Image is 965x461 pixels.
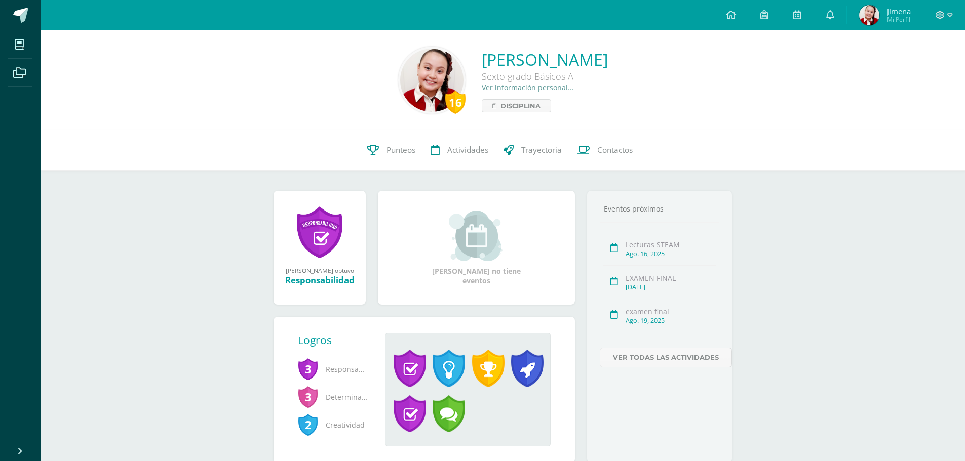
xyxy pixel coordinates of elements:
[859,5,879,25] img: fa6f8a3b7a7eabd769ad222922386788.png
[298,357,318,381] span: 3
[298,413,318,436] span: 2
[569,130,640,171] a: Contactos
[500,100,541,112] span: Disciplina
[887,15,911,24] span: Mi Perfil
[387,145,415,155] span: Punteos
[626,283,716,291] div: [DATE]
[600,204,719,214] div: Eventos próximos
[360,130,423,171] a: Punteos
[447,145,488,155] span: Actividades
[626,249,716,258] div: Ago. 16, 2025
[626,316,716,325] div: Ago. 19, 2025
[482,49,608,70] a: [PERSON_NAME]
[600,348,732,367] a: Ver todas las actividades
[298,333,377,347] div: Logros
[449,211,504,261] img: event_small.png
[626,273,716,283] div: EXAMEN FINAL
[482,70,608,82] div: Sexto grado Básicos A
[298,355,369,383] span: Responsabilidad
[426,211,527,285] div: [PERSON_NAME] no tiene eventos
[298,411,369,439] span: Creatividad
[423,130,496,171] a: Actividades
[626,307,716,316] div: examen final
[597,145,633,155] span: Contactos
[496,130,569,171] a: Trayectoria
[298,385,318,408] span: 3
[284,266,356,274] div: [PERSON_NAME] obtuvo
[298,383,369,411] span: Determinación
[626,240,716,249] div: Lecturas STEAM
[482,82,574,92] a: Ver información personal...
[284,274,356,286] div: Responsabilidad
[521,145,562,155] span: Trayectoria
[887,6,911,16] span: Jimena
[400,49,464,112] img: a1653f7aeecf80b3e2c1120f57fd3271.png
[482,99,551,112] a: Disciplina
[445,91,466,114] div: 16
